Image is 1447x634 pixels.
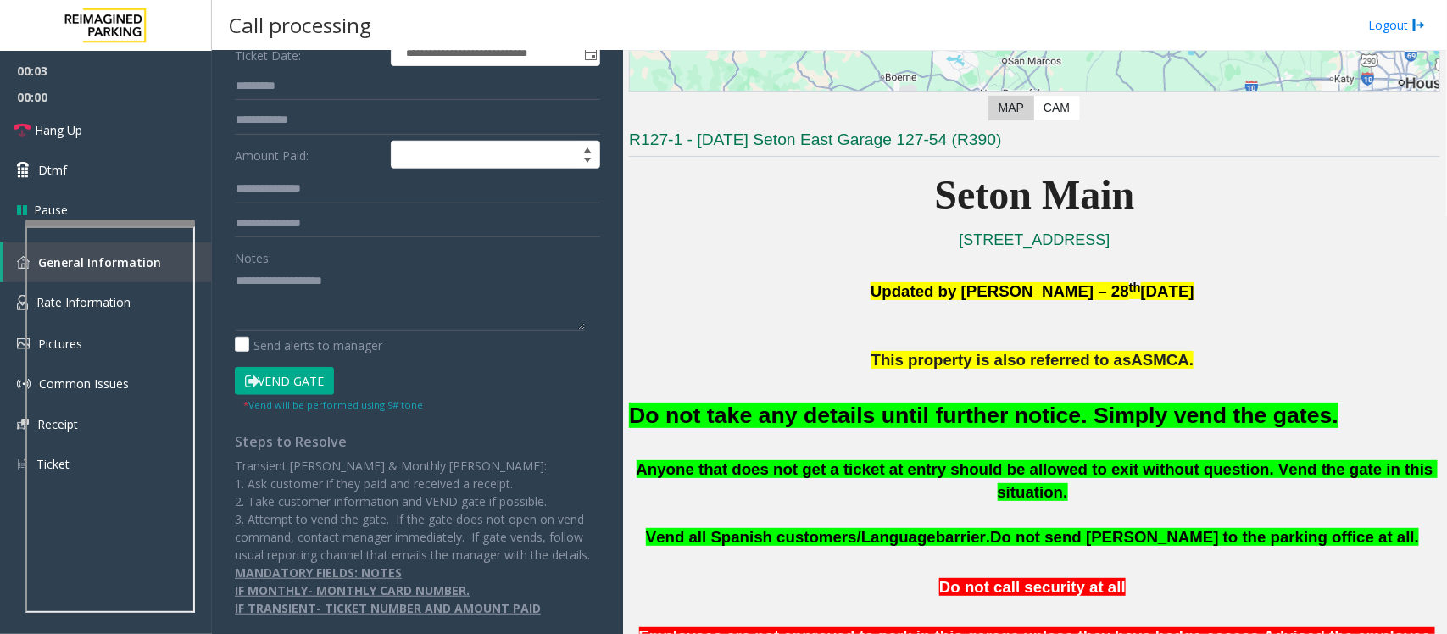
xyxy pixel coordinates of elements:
[1132,351,1194,369] span: ASMCA.
[936,528,990,546] span: barrier.
[871,351,1132,369] span: This property is also referred to as
[17,338,30,349] img: 'icon'
[243,398,423,411] small: Vend will be performed using 9# tone
[231,141,387,170] label: Amount Paid:
[629,129,1440,157] h3: R127-1 - [DATE] Seton East Garage 127-54 (R390)
[235,336,382,354] label: Send alerts to manager
[17,256,30,269] img: 'icon'
[17,419,29,430] img: 'icon'
[17,457,28,472] img: 'icon'
[3,242,212,282] a: General Information
[235,434,600,450] h4: Steps to Resolve
[1033,96,1080,120] label: CAM
[235,600,541,616] u: IF TRANSIENT- TICKET NUMBER AND AMOUNT PAID
[1129,281,1141,294] span: th
[35,121,82,139] span: Hang Up
[960,231,1110,248] a: [STREET_ADDRESS]
[17,377,31,391] img: 'icon'
[990,528,1419,546] span: Do not send [PERSON_NAME] to the parking office at all.
[17,295,28,310] img: 'icon'
[235,457,600,475] p: Transient [PERSON_NAME] & Monthly [PERSON_NAME]:
[576,155,599,169] span: Decrease value
[34,201,68,219] span: Pause
[988,96,1034,120] label: Map
[220,4,380,46] h3: Call processing
[646,528,936,546] span: Vend all Spanish customers/Language
[235,475,600,492] p: 1. Ask customer if they paid and received a receipt.
[637,460,1438,501] span: Anyone that does not get a ticket at entry should be allowed to exit without question. Vend the g...
[235,564,402,581] u: MANDATORY FIELDS: NOTES
[629,403,1338,428] font: Do not take any details until further notice. Simply vend the gates.
[235,582,470,598] u: IF MONTHLY- MONTHLY CARD NUMBER.
[581,42,599,65] span: Toggle popup
[935,172,1135,217] span: Seton Main
[1412,16,1426,34] img: logout
[235,367,334,396] button: Vend Gate
[576,142,599,155] span: Increase value
[231,41,387,66] label: Ticket Date:
[1141,282,1194,300] span: [DATE]
[235,243,271,267] label: Notes:
[38,161,67,179] span: Dtmf
[871,282,1129,300] span: Updated by [PERSON_NAME] – 28
[235,510,600,564] p: 3. Attempt to vend the gate. If the gate does not open on vend command, contact manager immediate...
[235,492,600,510] p: 2. Take customer information and VEND gate if possible.
[1368,16,1426,34] a: Logout
[939,578,1126,596] span: Do not call security at all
